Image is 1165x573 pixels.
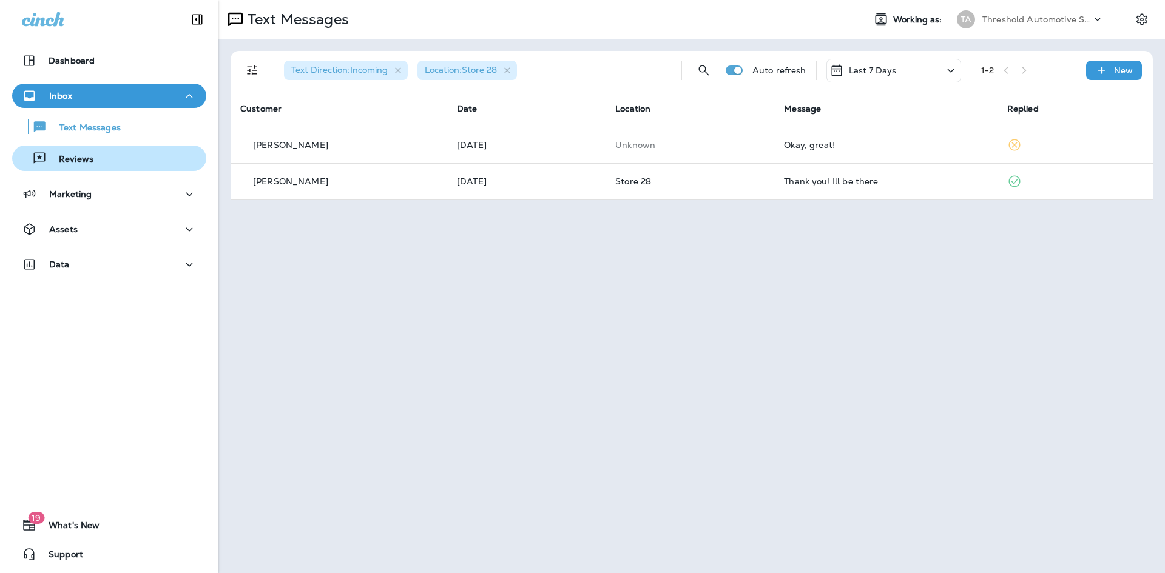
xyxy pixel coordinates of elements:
p: Assets [49,224,78,234]
div: Text Direction:Incoming [284,61,408,80]
div: TA [957,10,975,28]
span: Working as: [893,15,945,25]
span: Replied [1007,103,1039,114]
span: Date [457,103,478,114]
button: Filters [240,58,265,82]
p: Last 7 Days [849,65,897,75]
span: What's New [36,520,100,535]
p: Sep 12, 2025 03:37 PM [457,176,596,186]
button: 19What's New [12,513,206,537]
button: Data [12,252,206,276]
span: Location : Store 28 [425,64,497,75]
button: Dashboard [12,49,206,73]
span: Customer [240,103,282,114]
div: 1 - 2 [981,65,994,75]
div: Thank you! Ill be there [784,176,987,186]
button: Marketing [12,182,206,206]
p: Dashboard [49,56,95,65]
p: Text Messages [47,122,121,134]
button: Reviews [12,146,206,171]
p: Sep 15, 2025 02:08 PM [457,140,596,150]
span: Text Direction : Incoming [291,64,388,75]
span: 19 [28,512,44,524]
p: Data [49,260,70,269]
p: Marketing [49,189,92,199]
span: Support [36,549,83,564]
div: Location:Store 28 [417,61,517,80]
p: Text Messages [243,10,349,28]
p: New [1114,65,1133,75]
p: [PERSON_NAME] [253,176,328,186]
p: Auto refresh [752,65,806,75]
button: Support [12,542,206,566]
button: Search Messages [692,58,716,82]
button: Collapse Sidebar [180,7,214,32]
span: Store 28 [615,176,651,187]
div: Okay, great! [784,140,987,150]
p: [PERSON_NAME] [253,140,328,150]
button: Settings [1131,8,1153,30]
p: Inbox [49,91,72,101]
p: Threshold Automotive Service dba Grease Monkey [982,15,1092,24]
button: Text Messages [12,114,206,139]
button: Inbox [12,84,206,108]
button: Assets [12,217,206,241]
p: Reviews [47,154,93,166]
span: Message [784,103,821,114]
p: This customer does not have a last location and the phone number they messaged is not assigned to... [615,140,765,150]
span: Location [615,103,650,114]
